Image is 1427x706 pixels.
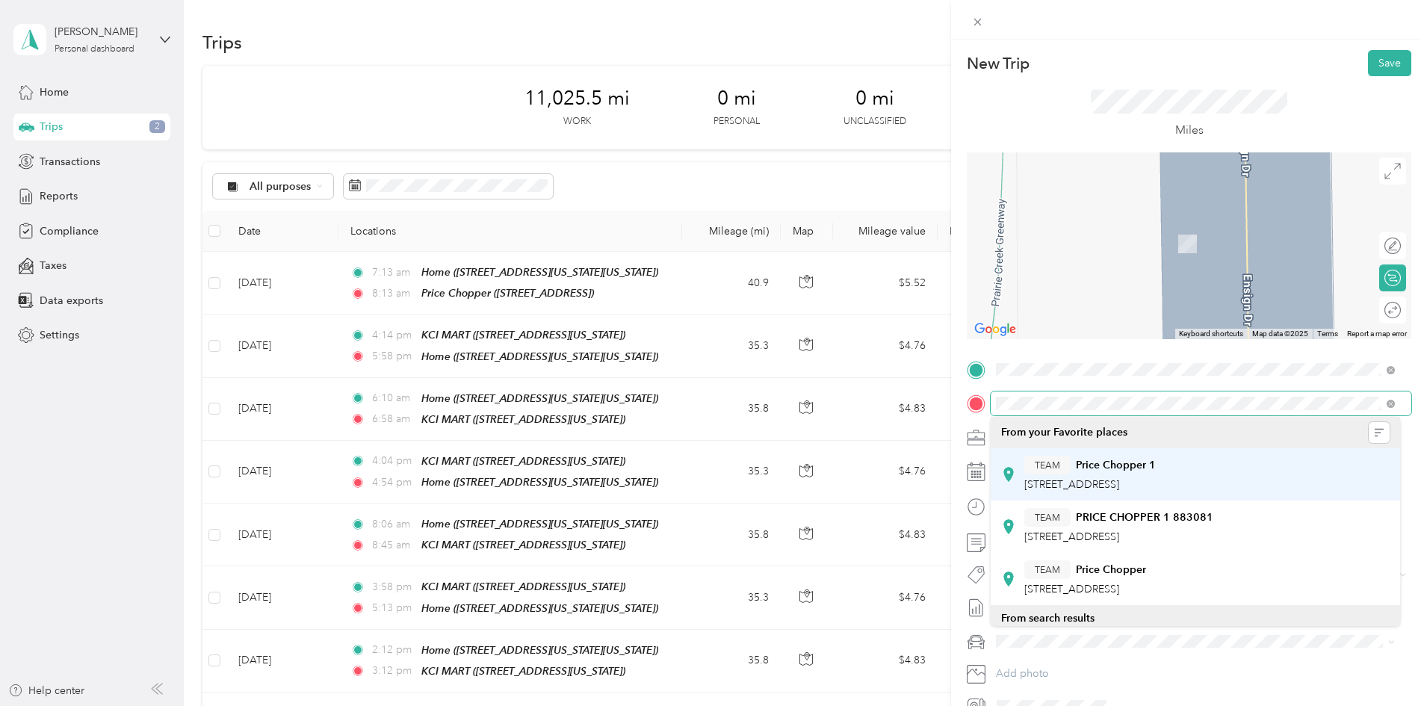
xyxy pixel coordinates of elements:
[1024,583,1119,595] span: [STREET_ADDRESS]
[1024,478,1119,491] span: [STREET_ADDRESS]
[971,320,1020,339] a: Open this area in Google Maps (opens a new window)
[1347,329,1407,338] a: Report a map error
[1024,560,1071,579] button: TEAM
[967,53,1030,74] p: New Trip
[1024,530,1119,543] span: [STREET_ADDRESS]
[1024,456,1071,474] button: TEAM
[1001,612,1095,625] span: From search results
[1368,50,1411,76] button: Save
[1035,511,1060,524] span: TEAM
[1001,426,1127,439] span: From your Favorite places
[1252,329,1308,338] span: Map data ©2025
[1035,459,1060,472] span: TEAM
[1076,459,1156,472] strong: Price Chopper 1
[1179,329,1243,339] button: Keyboard shortcuts
[1024,508,1071,527] button: TEAM
[1317,329,1338,338] a: Terms (opens in new tab)
[1076,563,1146,577] strong: Price Chopper
[1035,563,1060,577] span: TEAM
[1175,121,1204,140] p: Miles
[1343,622,1427,706] iframe: Everlance-gr Chat Button Frame
[1076,511,1213,524] strong: PRICE CHOPPER 1 883081
[971,320,1020,339] img: Google
[991,663,1411,684] button: Add photo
